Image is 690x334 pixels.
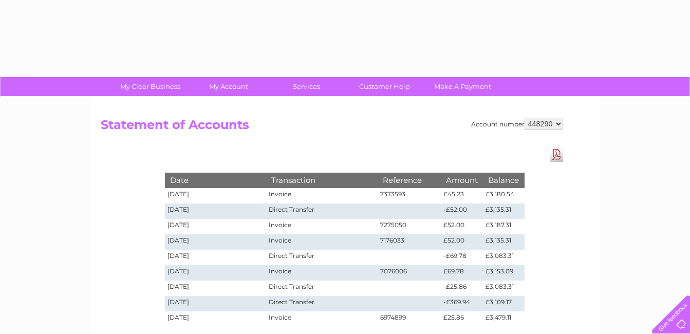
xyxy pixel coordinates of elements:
td: Invoice [266,219,377,234]
th: Amount [441,173,483,188]
td: £52.00 [441,234,483,250]
td: £3,153.09 [483,265,524,281]
td: [DATE] [165,281,267,296]
th: Reference [378,173,441,188]
td: -£369.94 [441,296,483,311]
td: Direct Transfer [266,203,377,219]
td: £3,187.31 [483,219,524,234]
td: 7176033 [378,234,441,250]
td: Direct Transfer [266,296,377,311]
td: £3,083.31 [483,250,524,265]
td: -£52.00 [441,203,483,219]
td: [DATE] [165,250,267,265]
h2: Statement of Accounts [101,118,563,137]
td: £45.23 [441,188,483,203]
a: Customer Help [342,77,427,96]
td: [DATE] [165,188,267,203]
td: [DATE] [165,265,267,281]
td: -£25.86 [441,281,483,296]
td: 7275050 [378,219,441,234]
td: [DATE] [165,296,267,311]
td: £3,135.31 [483,203,524,219]
th: Transaction [266,173,377,188]
td: Invoice [266,188,377,203]
td: 7076006 [378,265,441,281]
td: [DATE] [165,203,267,219]
td: £25.86 [441,311,483,327]
td: £3,135.31 [483,234,524,250]
td: 6974899 [378,311,441,327]
td: 7373593 [378,188,441,203]
td: £3,479.11 [483,311,524,327]
td: Direct Transfer [266,250,377,265]
td: [DATE] [165,219,267,234]
a: My Clear Business [108,77,193,96]
td: £3,083.31 [483,281,524,296]
div: Account number [471,118,563,130]
th: Balance [483,173,524,188]
td: £3,180.54 [483,188,524,203]
td: Invoice [266,265,377,281]
a: Make A Payment [420,77,505,96]
td: [DATE] [165,234,267,250]
td: Invoice [266,311,377,327]
td: -£69.78 [441,250,483,265]
a: Download Pdf [550,147,563,162]
td: £52.00 [441,219,483,234]
td: £3,109.17 [483,296,524,311]
td: £69.78 [441,265,483,281]
td: [DATE] [165,311,267,327]
th: Date [165,173,267,188]
td: Invoice [266,234,377,250]
td: Direct Transfer [266,281,377,296]
a: Services [264,77,349,96]
a: My Account [186,77,271,96]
